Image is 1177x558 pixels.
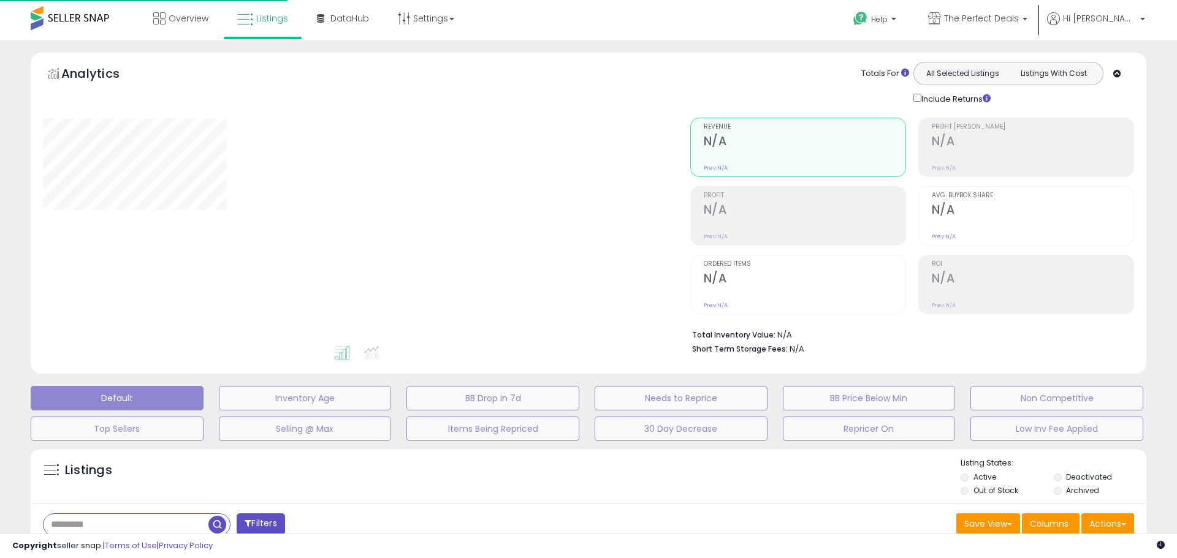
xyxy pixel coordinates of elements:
small: Prev: N/A [704,301,728,309]
span: Help [871,14,888,25]
button: All Selected Listings [917,66,1008,81]
button: Repricer On [783,417,956,441]
span: ROI [932,261,1133,268]
span: DataHub [330,12,369,25]
span: Listings [256,12,288,25]
b: Short Term Storage Fees: [692,344,788,354]
i: Get Help [853,11,868,26]
b: Total Inventory Value: [692,330,775,340]
small: Prev: N/A [704,233,728,240]
li: N/A [692,326,1125,341]
span: Ordered Items [704,261,905,268]
span: The Perfect Deals [944,12,1019,25]
small: Prev: N/A [704,164,728,172]
div: seller snap | | [12,540,213,552]
button: Non Competitive [970,386,1143,410]
span: Revenue [704,124,905,130]
button: 30 Day Decrease [595,417,768,441]
h2: N/A [932,203,1133,219]
small: Prev: N/A [932,301,956,309]
button: Inventory Age [219,386,392,410]
h2: N/A [932,134,1133,151]
div: Include Returns [904,91,1005,105]
strong: Copyright [12,540,57,551]
button: BB Price Below Min [783,386,956,410]
h2: N/A [704,203,905,219]
button: Needs to Reprice [595,386,768,410]
h5: Analytics [61,65,143,85]
button: Low Inv Fee Applied [970,417,1143,441]
button: Items Being Repriced [406,417,579,441]
small: Prev: N/A [932,164,956,172]
button: Top Sellers [31,417,204,441]
a: Hi [PERSON_NAME] [1047,12,1145,40]
small: Prev: N/A [932,233,956,240]
h2: N/A [704,271,905,288]
span: Overview [169,12,208,25]
span: Hi [PERSON_NAME] [1063,12,1137,25]
button: Selling @ Max [219,417,392,441]
span: Avg. Buybox Share [932,192,1133,199]
h2: N/A [704,134,905,151]
span: Profit [PERSON_NAME] [932,124,1133,130]
a: Help [844,2,908,40]
button: Listings With Cost [1008,66,1099,81]
span: Profit [704,192,905,199]
button: Default [31,386,204,410]
button: BB Drop in 7d [406,386,579,410]
div: Totals For [861,68,909,80]
h2: N/A [932,271,1133,288]
span: N/A [790,343,804,355]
